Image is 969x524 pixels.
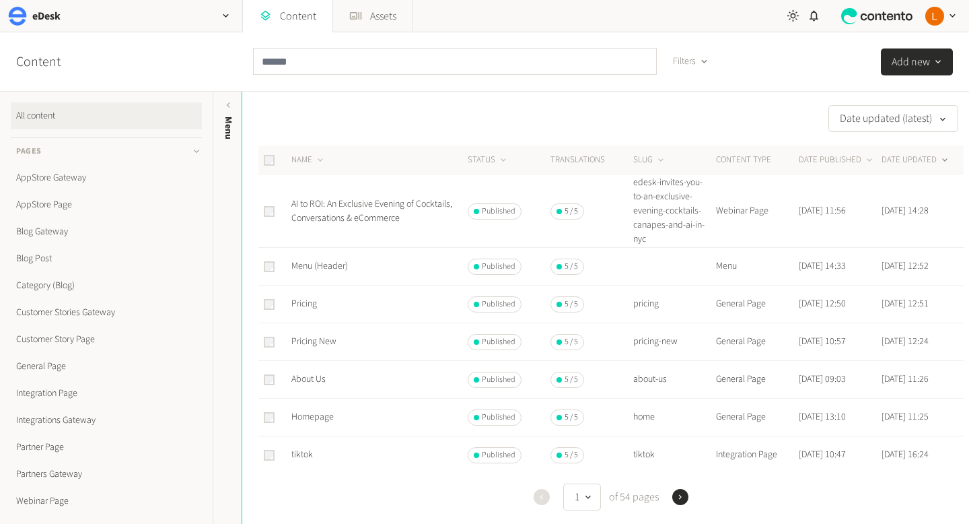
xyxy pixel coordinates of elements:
[633,175,715,248] td: edesk-invites-you-to-an-exclusive-evening-cocktails-canapes-and-ai-in-nyc
[565,261,578,273] span: 5 / 5
[11,488,202,515] a: Webinar Page
[482,449,515,461] span: Published
[799,154,875,167] button: DATE PUBLISHED
[799,410,846,424] time: [DATE] 13:10
[715,399,798,436] td: General Page
[662,48,719,75] button: Filters
[882,204,929,218] time: [DATE] 14:28
[11,191,202,218] a: AppStore Page
[11,380,202,407] a: Integration Page
[799,297,846,310] time: [DATE] 12:50
[828,105,958,132] button: Date updated (latest)
[882,410,929,424] time: [DATE] 11:25
[715,286,798,323] td: General Page
[291,154,326,167] button: NAME
[482,261,515,273] span: Published
[882,154,950,167] button: DATE UPDATED
[32,8,61,24] h2: eDesk
[221,117,236,139] span: Menu
[715,248,798,286] td: Menu
[563,484,601,511] button: 1
[291,410,334,424] a: Homepage
[633,286,715,323] td: pricing
[11,434,202,461] a: Partner Page
[715,175,798,248] td: Webinar Page
[482,336,515,348] span: Published
[565,449,578,461] span: 5 / 5
[633,323,715,361] td: pricing-new
[882,335,929,348] time: [DATE] 12:24
[11,218,202,245] a: Blog Gateway
[606,489,659,505] span: of 54 pages
[8,7,27,26] img: eDesk
[11,353,202,380] a: General Page
[565,298,578,310] span: 5 / 5
[715,436,798,474] td: Integration Page
[11,245,202,272] a: Blog Post
[291,197,452,225] a: AI to ROI: An Exclusive Evening of Cocktails, Conversations & eCommerce
[11,407,202,434] a: Integrations Gateway
[799,448,846,461] time: [DATE] 10:47
[881,48,953,75] button: Add new
[482,374,515,386] span: Published
[11,164,202,191] a: AppStore Gateway
[291,297,317,310] a: Pricing
[11,272,202,299] a: Category (Blog)
[482,298,515,310] span: Published
[468,154,509,167] button: STATUS
[11,461,202,488] a: Partners Gateway
[291,448,313,461] a: tiktok
[633,361,715,399] td: about-us
[882,372,929,386] time: [DATE] 11:26
[565,336,578,348] span: 5 / 5
[291,259,348,273] a: Menu (Header)
[633,399,715,436] td: home
[633,436,715,474] td: tiktok
[565,412,578,424] span: 5 / 5
[715,361,798,399] td: General Page
[799,372,846,386] time: [DATE] 09:03
[291,372,326,386] a: About Us
[482,412,515,424] span: Published
[16,145,42,158] span: Pages
[799,259,846,273] time: [DATE] 14:33
[882,297,929,310] time: [DATE] 12:51
[715,145,798,175] th: CONTENT TYPE
[633,154,666,167] button: SLUG
[715,323,798,361] td: General Page
[11,102,202,129] a: All content
[673,55,696,69] span: Filters
[882,259,929,273] time: [DATE] 12:52
[550,145,633,175] th: Translations
[565,205,578,218] span: 5 / 5
[16,52,92,72] h2: Content
[11,299,202,326] a: Customer Stories Gateway
[482,205,515,218] span: Published
[565,374,578,386] span: 5 / 5
[291,335,336,348] a: Pricing New
[799,204,846,218] time: [DATE] 11:56
[882,448,929,461] time: [DATE] 16:24
[11,326,202,353] a: Customer Story Page
[925,7,944,26] img: Laura Kane
[799,335,846,348] time: [DATE] 10:57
